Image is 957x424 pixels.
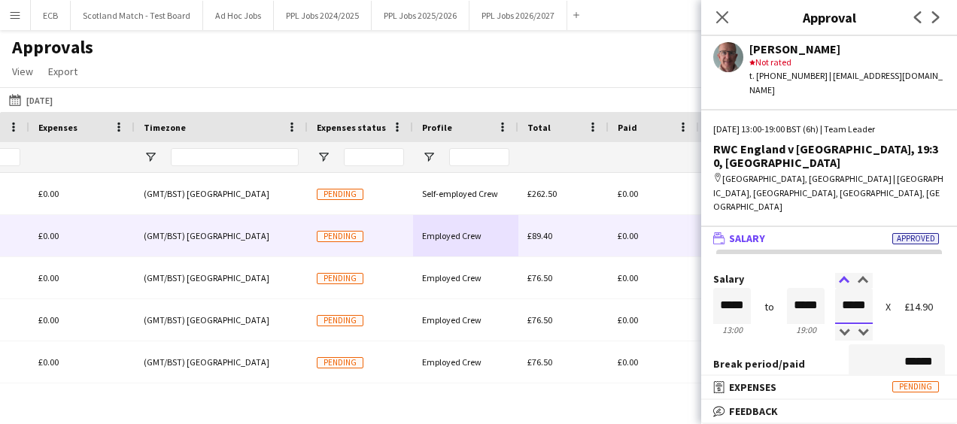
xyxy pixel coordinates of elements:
span: £76.50 [527,314,552,326]
span: £262.50 [527,188,557,199]
input: Profile Filter Input [449,148,509,166]
div: (GMT/BST) [GEOGRAPHIC_DATA] [135,173,308,214]
span: Pending [317,357,363,368]
span: Expenses [38,122,77,133]
span: £0.00 [618,230,638,241]
span: Paid [618,122,637,133]
button: Open Filter Menu [422,150,436,164]
div: 6h [835,324,873,335]
button: Ad Hoc Jobs [203,1,274,30]
div: to [764,301,774,313]
span: Pending [317,273,363,284]
span: Pending [317,231,363,242]
a: View [6,62,39,81]
span: £89.40 [527,230,552,241]
span: Employed Crew [422,230,482,241]
button: PPL Jobs 2025/2026 [372,1,469,30]
span: Employed Crew [422,272,482,283]
span: Export [48,65,77,78]
div: [GEOGRAPHIC_DATA], [GEOGRAPHIC_DATA] | [GEOGRAPHIC_DATA], [GEOGRAPHIC_DATA], [GEOGRAPHIC_DATA], [... [713,172,945,214]
span: Pending [317,189,363,200]
label: /paid [713,357,805,371]
h3: Approval [701,8,957,27]
div: Not rated [749,56,945,69]
span: £0.00 [618,356,638,368]
button: PPL Jobs 2026/2027 [469,1,567,30]
button: Open Filter Menu [317,150,330,164]
mat-expansion-panel-header: ExpensesPending [701,376,957,398]
div: (GMT/BST) [GEOGRAPHIC_DATA] [135,341,308,383]
div: (GMT/BST) [GEOGRAPHIC_DATA] [135,215,308,256]
input: Expenses status Filter Input [344,148,404,166]
span: Feedback [729,404,778,418]
button: PPL Jobs 2024/2025 [274,1,372,30]
a: Export [42,62,84,81]
span: Timezone [144,122,186,133]
span: Pending [892,381,939,392]
div: X [886,301,891,313]
div: RWC England v [GEOGRAPHIC_DATA], 19:30, [GEOGRAPHIC_DATA] [713,142,945,169]
button: Open Filter Menu [144,150,157,164]
span: Employed Crew [422,356,482,368]
span: View [12,65,33,78]
input: Timezone Filter Input [171,148,299,166]
mat-expansion-panel-header: Feedback [701,400,957,422]
button: Scotland Match - Test Board [71,1,203,30]
span: Expenses [729,380,776,394]
div: [DATE] 13:00-19:00 BST (6h) | Team Leader [713,123,945,136]
span: £0.00 [618,188,638,199]
span: £0.00 [38,314,59,326]
span: £0.00 [38,188,59,199]
span: Approved [892,233,939,244]
span: Employed Crew [422,314,482,326]
div: [PERSON_NAME] [749,42,945,56]
span: Expenses status [317,122,386,133]
button: [DATE] [6,91,56,109]
span: £76.50 [527,272,552,283]
div: 19:00 [787,324,825,335]
span: Total [527,122,551,133]
span: Self-employed Crew [422,188,498,199]
span: £0.00 [38,272,59,283]
button: ECB [31,1,71,30]
span: Salary [729,232,765,245]
span: £0.00 [618,314,638,326]
span: £0.00 [38,230,59,241]
div: 13:00 [713,324,751,335]
span: Pending [317,315,363,326]
span: Break period [713,357,779,371]
label: Salary [713,274,945,285]
span: £0.00 [618,272,638,283]
div: (GMT/BST) [GEOGRAPHIC_DATA] [135,299,308,341]
div: t. [PHONE_NUMBER] | [EMAIL_ADDRESS][DOMAIN_NAME] [749,69,945,96]
mat-expansion-panel-header: SalaryApproved [701,227,957,250]
div: (GMT/BST) [GEOGRAPHIC_DATA] [135,257,308,298]
span: Profile [422,122,452,133]
span: £76.50 [527,356,552,368]
div: £14.90 [904,301,945,313]
span: £0.00 [38,356,59,368]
